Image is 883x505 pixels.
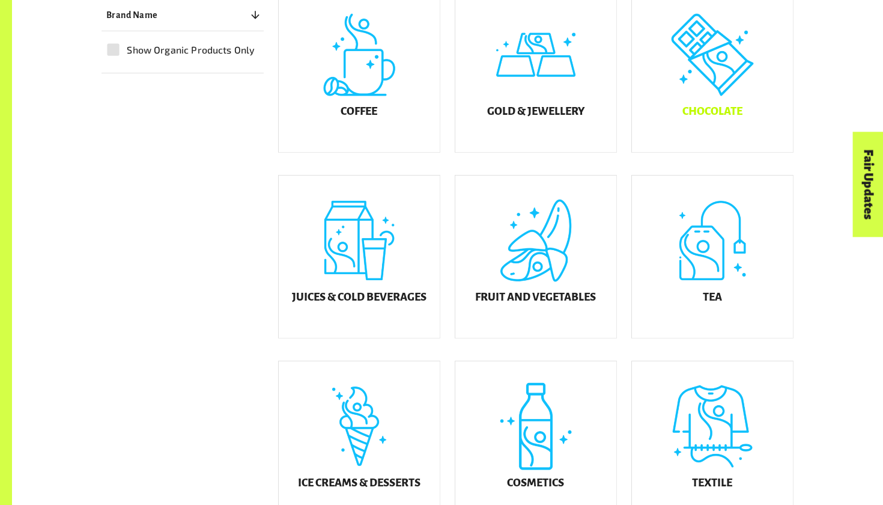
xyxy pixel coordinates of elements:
h5: Textile [692,477,732,489]
h5: Coffee [341,106,377,118]
p: Brand Name [106,8,158,22]
h5: Chocolate [682,106,742,118]
a: Juices & Cold Beverages [278,175,440,338]
button: Brand Name [102,4,264,26]
h5: Juices & Cold Beverages [292,292,426,304]
h5: Fruit and Vegetables [475,292,596,304]
h5: Ice Creams & Desserts [298,477,420,489]
span: Show Organic Products Only [127,43,255,57]
h5: Tea [703,292,722,304]
h5: Gold & Jewellery [487,106,584,118]
a: Tea [631,175,793,338]
h5: Cosmetics [507,477,564,489]
a: Fruit and Vegetables [455,175,617,338]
